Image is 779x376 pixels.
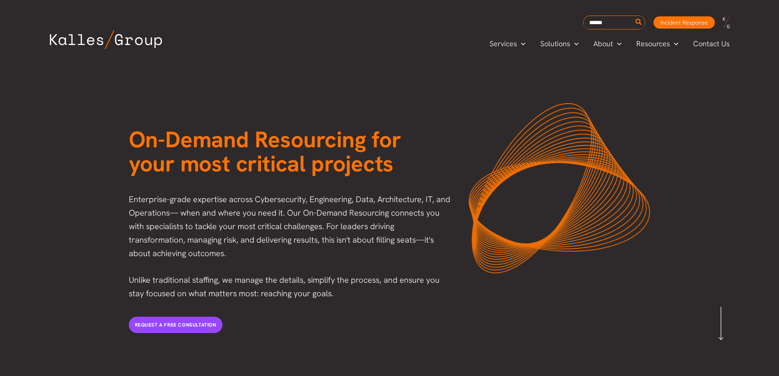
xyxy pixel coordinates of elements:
img: KG-ODR-graphic [469,103,650,273]
span: Request a free consultation [135,322,216,328]
p: Enterprise-grade expertise across Cybersecurity, Engineering, Data, Architecture, IT, and Operati... [129,193,453,260]
span: Solutions [540,38,570,50]
a: Incident Response [653,16,715,29]
button: Search [634,16,644,29]
span: Contact Us [693,38,730,50]
span: Services [489,38,517,50]
span: Menu Toggle [613,38,622,50]
span: Menu Toggle [570,38,579,50]
a: Request a free consultation [129,317,222,333]
span: Menu Toggle [517,38,525,50]
a: ServicesMenu Toggle [482,38,533,50]
p: Unlike traditional staffing, we manage the details, simplify the process, and ensure you stay foc... [129,273,453,300]
nav: Primary Site Navigation [482,37,737,50]
a: ResourcesMenu Toggle [629,38,686,50]
a: AboutMenu Toggle [586,38,629,50]
a: Contact Us [686,38,738,50]
a: SolutionsMenu Toggle [533,38,586,50]
span: About [593,38,613,50]
span: Menu Toggle [670,38,678,50]
img: Kalles Group [50,30,162,49]
span: On-Demand Resourcing for your most critical projects [129,125,401,179]
span: Resources [636,38,670,50]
